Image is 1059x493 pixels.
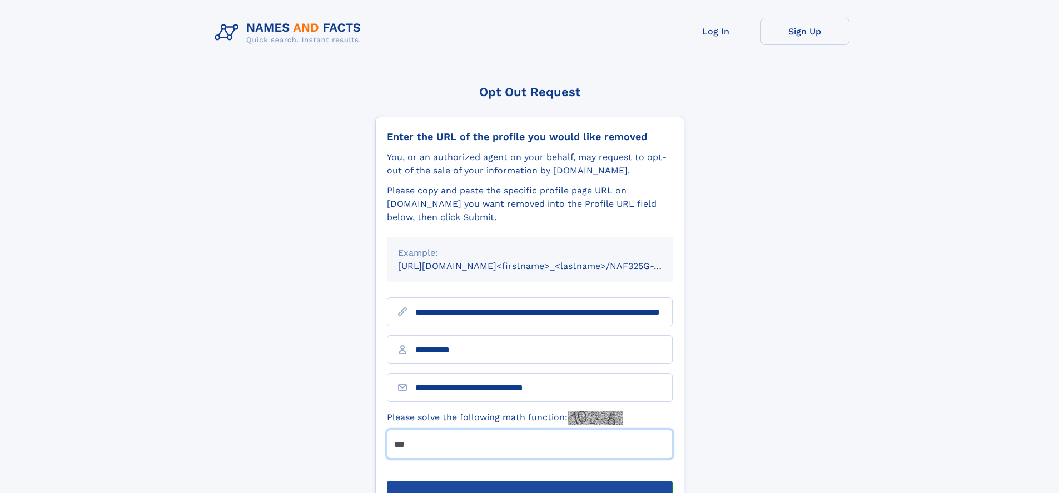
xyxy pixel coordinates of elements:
[210,18,370,48] img: Logo Names and Facts
[387,411,623,425] label: Please solve the following math function:
[398,246,662,260] div: Example:
[672,18,760,45] a: Log In
[387,131,673,143] div: Enter the URL of the profile you would like removed
[398,261,694,271] small: [URL][DOMAIN_NAME]<firstname>_<lastname>/NAF325G-xxxxxxxx
[760,18,849,45] a: Sign Up
[387,151,673,177] div: You, or an authorized agent on your behalf, may request to opt-out of the sale of your informatio...
[387,184,673,224] div: Please copy and paste the specific profile page URL on [DOMAIN_NAME] you want removed into the Pr...
[375,85,684,99] div: Opt Out Request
